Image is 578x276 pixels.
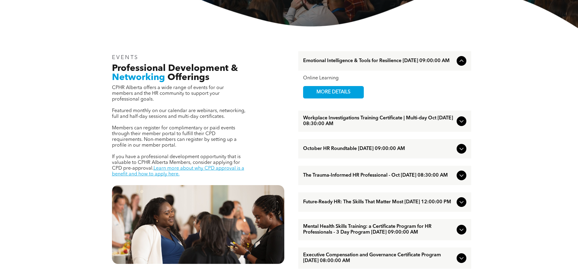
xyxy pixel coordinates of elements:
span: MORE DETAILS [309,86,357,98]
span: EVENTS [112,55,139,60]
span: Mental Health Skills Training: a Certificate Program for HR Professionals - 3 Day Program [DATE] ... [303,224,454,235]
div: Online Learning [303,75,466,81]
span: Workplace Investigations Training Certificate | Multi-day Oct [DATE] 08:30:00 AM [303,115,454,127]
span: Future-Ready HR: The Skills That Matter Most [DATE] 12:00:00 PM [303,199,454,205]
span: Professional Development & [112,64,238,73]
span: If you have a professional development opportunity that is valuable to CPHR Alberta Members, cons... [112,155,241,171]
a: Learn more about why CPD approval is a benefit and how to apply here. [112,166,244,177]
span: The Trauma-Informed HR Professional - Oct [DATE] 08:30:00 AM [303,173,454,178]
span: Executive Compensation and Governance Certificate Program [DATE] 08:00:00 AM [303,252,454,264]
span: October HR Roundtable [DATE] 09:00:00 AM [303,146,454,152]
span: Members can register for complimentary or paid events through their member portal to fulfill thei... [112,126,237,148]
span: Emotional Intelligence & Tools for Resilience [DATE] 09:00:00 AM [303,58,454,64]
span: CPHR Alberta offers a wide range of events for our members and the HR community to support your p... [112,85,224,102]
span: Offerings [167,73,209,82]
span: Featured monthly on our calendar are webinars, networking, full and half-day sessions and multi-d... [112,108,245,119]
span: Networking [112,73,165,82]
a: MORE DETAILS [303,86,364,98]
